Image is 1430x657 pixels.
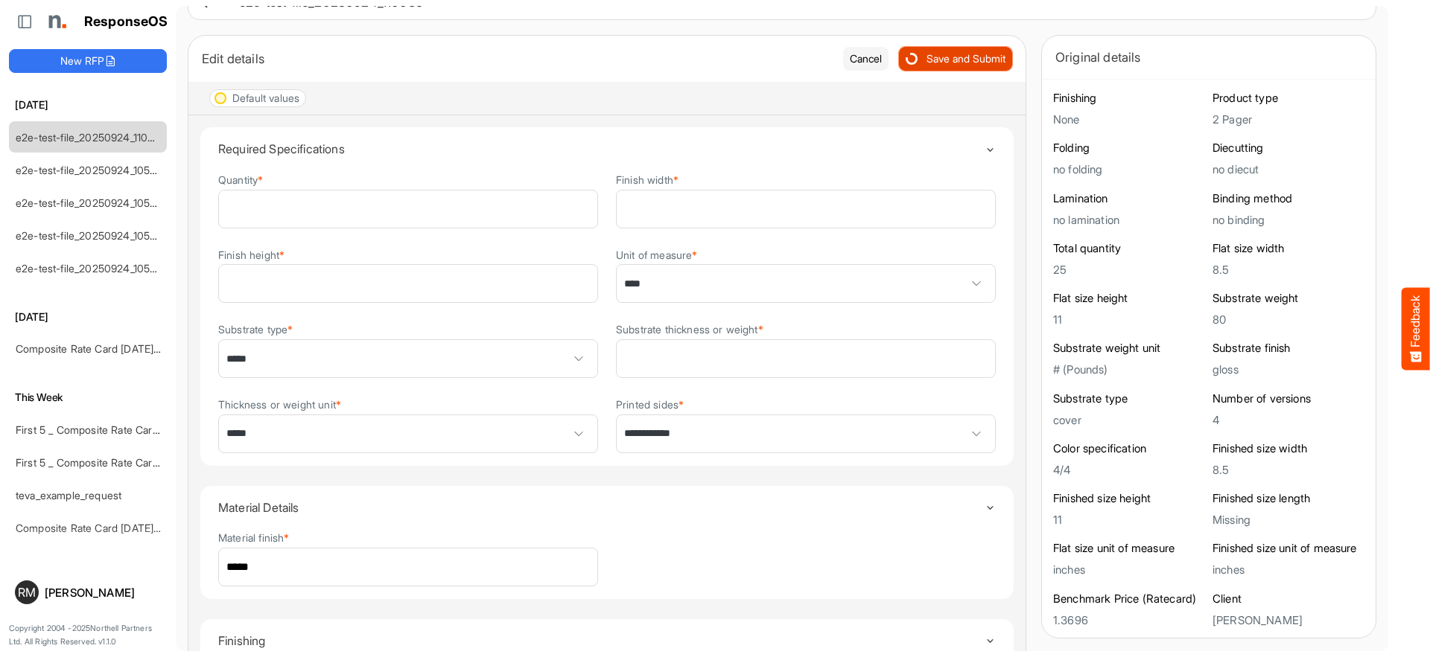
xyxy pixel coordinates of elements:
[1053,341,1205,356] h6: Substrate weight unit
[218,174,263,185] label: Quantity
[1402,287,1430,370] button: Feedback
[1213,163,1364,176] h5: no diecut
[1213,113,1364,126] h5: 2 Pager
[9,309,167,325] h6: [DATE]
[1053,414,1205,426] h5: cover
[1213,313,1364,326] h5: 80
[1053,592,1205,606] h6: Benchmark Price (Ratecard)
[218,249,285,260] label: Finish height
[16,489,121,501] a: teva_example_request
[1213,391,1364,406] h6: Number of versions
[218,399,341,410] label: Thickness or weight unit
[616,399,684,410] label: Printed sides
[16,164,167,176] a: e2e-test-file_20250924_105914
[1053,241,1205,256] h6: Total quantity
[218,486,996,529] summary: Toggle content
[1213,141,1364,156] h6: Diecutting
[1053,263,1205,276] h5: 25
[1213,91,1364,106] h6: Product type
[1213,414,1364,426] h5: 4
[218,142,985,156] h4: Required Specifications
[1213,464,1364,476] h5: 8.5
[1053,363,1205,376] h5: # (Pounds)
[616,249,698,260] label: Unit of measure
[1213,592,1364,606] h6: Client
[16,229,166,242] a: e2e-test-file_20250924_105318
[9,622,167,648] p: Copyright 2004 - 2025 Northell Partners Ltd. All Rights Reserved. v 1.1.0
[1213,263,1364,276] h5: 8.5
[202,48,832,69] div: Edit details
[1053,541,1205,556] h6: Flat size unit of measure
[1213,191,1364,206] h6: Binding method
[1053,313,1205,326] h5: 11
[1053,391,1205,406] h6: Substrate type
[1053,113,1205,126] h5: None
[1213,363,1364,376] h5: gloss
[9,97,167,113] h6: [DATE]
[1055,47,1362,68] div: Original details
[232,93,299,103] div: Default values
[1053,163,1205,176] h5: no folding
[84,14,168,30] h1: ResponseOS
[1213,513,1364,526] h5: Missing
[1053,214,1205,226] h5: no lamination
[41,7,71,36] img: Northell
[1053,291,1205,306] h6: Flat size height
[218,127,996,170] summary: Toggle content
[1053,191,1205,206] h6: Lamination
[1213,563,1364,576] h5: inches
[1053,513,1205,526] h5: 11
[1213,541,1364,556] h6: Finished size unit of measure
[16,342,192,355] a: Composite Rate Card [DATE]_smaller
[16,262,168,275] a: e2e-test-file_20250924_105226
[18,586,36,598] span: RM
[16,423,209,436] a: First 5 _ Composite Rate Card [DATE] (2)
[1053,141,1205,156] h6: Folding
[16,196,168,209] a: e2e-test-file_20250924_105529
[1053,563,1205,576] h5: inches
[1053,614,1205,626] h5: 1.3696
[1053,91,1205,106] h6: Finishing
[16,522,192,534] a: Composite Rate Card [DATE]_smaller
[1053,464,1205,476] h5: 4/4
[1213,614,1364,626] h5: [PERSON_NAME]
[16,131,167,144] a: e2e-test-file_20250924_110035
[616,324,763,335] label: Substrate thickness or weight
[1213,214,1364,226] h5: no binding
[1213,491,1364,506] h6: Finished size length
[218,324,293,335] label: Substrate type
[9,389,167,406] h6: This Week
[616,174,679,185] label: Finish width
[9,49,167,73] button: New RFP
[1213,441,1364,456] h6: Finished size width
[218,634,985,647] h4: Finishing
[218,532,290,543] label: Material finish
[1213,291,1364,306] h6: Substrate weight
[843,47,889,71] button: Cancel
[45,587,161,598] div: [PERSON_NAME]
[1053,441,1205,456] h6: Color specification
[16,456,209,469] a: First 5 _ Composite Rate Card [DATE] (2)
[1213,241,1364,256] h6: Flat size width
[218,501,985,514] h4: Material Details
[1053,491,1205,506] h6: Finished size height
[1213,341,1364,356] h6: Substrate finish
